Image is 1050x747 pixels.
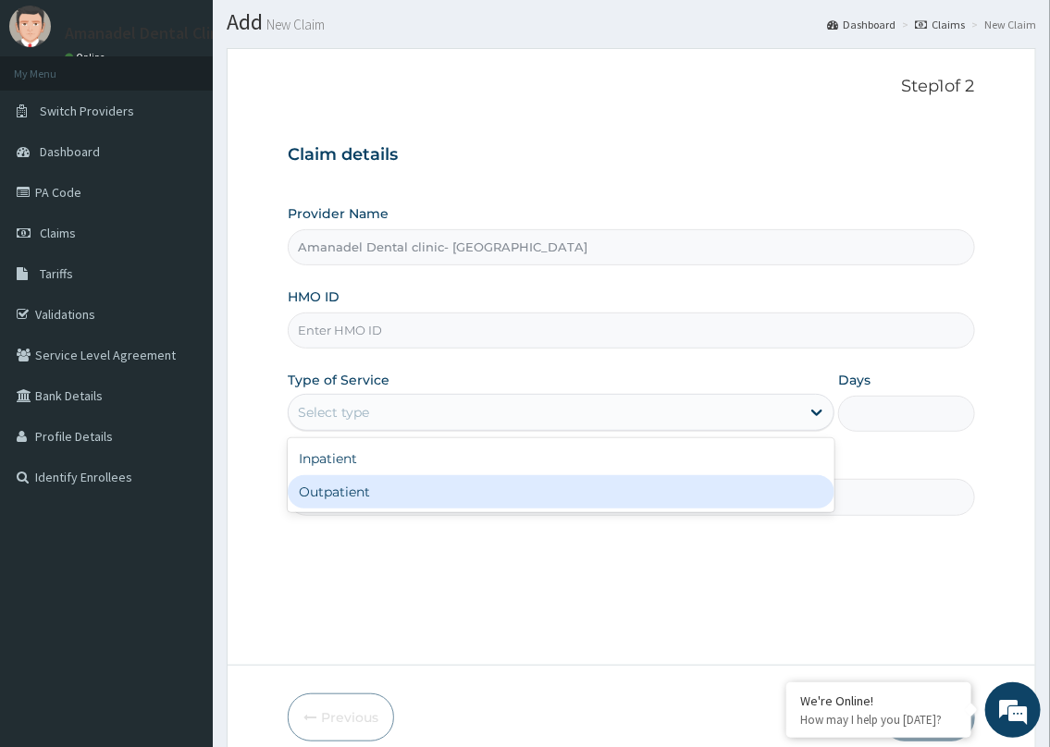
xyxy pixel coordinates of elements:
[915,17,965,32] a: Claims
[40,103,134,119] span: Switch Providers
[288,475,834,508] div: Outpatient
[40,265,73,282] span: Tariffs
[263,18,325,31] small: New Claim
[967,17,1036,32] li: New Claim
[288,288,340,306] label: HMO ID
[288,77,974,97] p: Step 1 of 2
[288,204,389,223] label: Provider Name
[288,693,394,741] button: Previous
[9,6,51,47] img: User Image
[800,712,957,728] p: How may I help you today?
[288,145,974,165] h3: Claim details
[827,17,896,32] a: Dashboard
[800,692,957,709] div: We're Online!
[65,51,109,64] a: Online
[838,371,871,389] label: Days
[40,225,76,241] span: Claims
[298,403,369,422] div: Select type
[288,442,834,475] div: Inpatient
[227,10,1036,34] h1: Add
[288,312,974,349] input: Enter HMO ID
[40,143,100,160] span: Dashboard
[288,371,389,389] label: Type of Service
[65,25,231,42] p: Amanadel Dental Clinic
